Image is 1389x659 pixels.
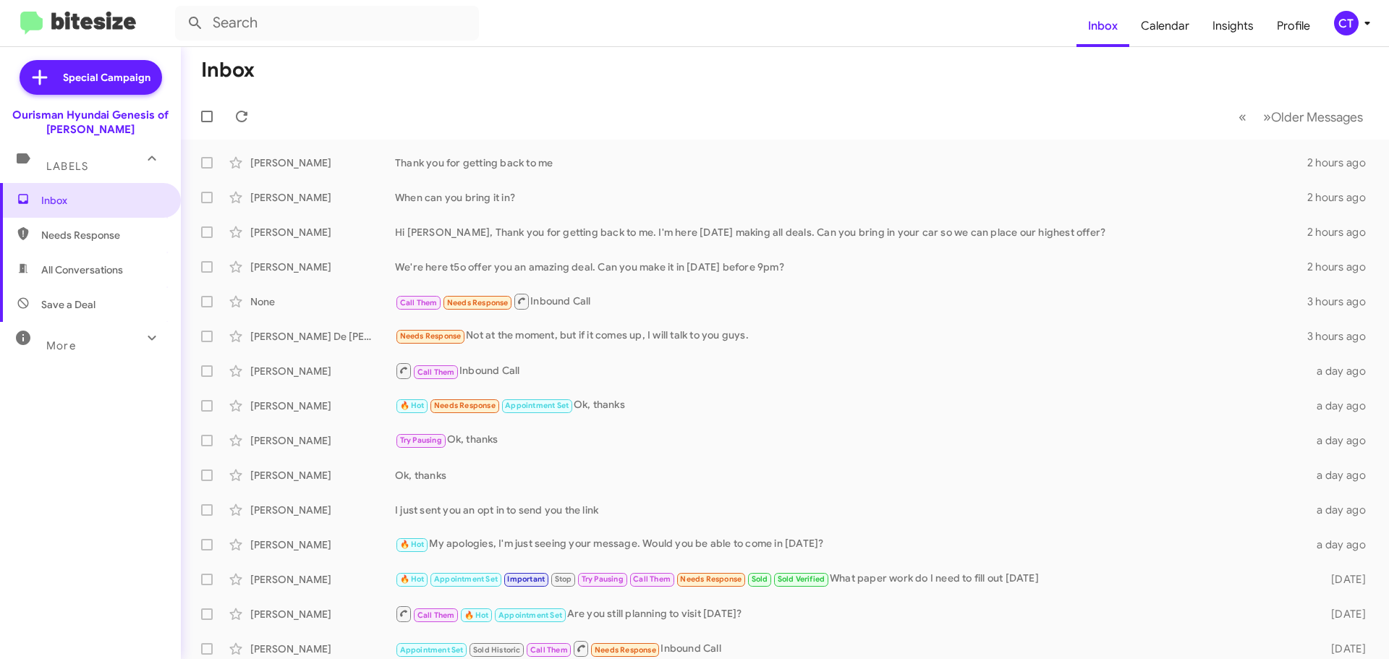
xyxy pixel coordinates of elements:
div: [PERSON_NAME] [250,607,395,621]
div: a day ago [1308,468,1377,482]
span: 🔥 Hot [400,401,425,410]
span: Stop [555,574,572,584]
div: Hi [PERSON_NAME], Thank you for getting back to me. I'm here [DATE] making all deals. Can you bri... [395,225,1307,239]
div: What paper work do I need to fill out [DATE] [395,571,1308,587]
span: More [46,339,76,352]
span: Call Them [633,574,671,584]
nav: Page navigation example [1231,102,1372,132]
a: Special Campaign [20,60,162,95]
span: Appointment Set [400,645,464,655]
div: a day ago [1308,503,1377,517]
span: Sold Historic [473,645,521,655]
div: Ok, thanks [395,397,1308,414]
div: [PERSON_NAME] [250,468,395,482]
button: Next [1254,102,1372,132]
span: » [1263,108,1271,126]
button: Previous [1230,102,1255,132]
div: a day ago [1308,537,1377,552]
div: When can you bring it in? [395,190,1307,205]
button: CT [1322,11,1373,35]
div: a day ago [1308,433,1377,448]
span: Call Them [417,367,455,377]
span: 🔥 Hot [400,574,425,584]
span: Needs Response [41,228,164,242]
div: Ok, thanks [395,468,1308,482]
span: Call Them [417,611,455,620]
a: Calendar [1129,5,1201,47]
div: I just sent you an opt in to send you the link [395,503,1308,517]
div: My apologies, I'm just seeing your message. Would you be able to come in [DATE]? [395,536,1308,553]
div: [PERSON_NAME] [250,225,395,239]
div: We're here t5o offer you an amazing deal. Can you make it in [DATE] before 9pm? [395,260,1307,274]
span: Try Pausing [400,435,442,445]
div: [DATE] [1308,572,1377,587]
div: Thank you for getting back to me [395,156,1307,170]
div: 2 hours ago [1307,156,1377,170]
div: [PERSON_NAME] [250,503,395,517]
span: Needs Response [400,331,462,341]
div: [PERSON_NAME] [250,572,395,587]
div: [PERSON_NAME] [250,260,395,274]
div: a day ago [1308,364,1377,378]
a: Profile [1265,5,1322,47]
span: Older Messages [1271,109,1363,125]
div: Not at the moment, but if it comes up, I will talk to you guys. [395,328,1307,344]
span: Special Campaign [63,70,150,85]
span: 🔥 Hot [400,540,425,549]
span: All Conversations [41,263,123,277]
input: Search [175,6,479,41]
span: Call Them [530,645,568,655]
span: Important [507,574,545,584]
a: Inbox [1076,5,1129,47]
div: 3 hours ago [1307,294,1377,309]
span: Labels [46,160,88,173]
span: Needs Response [680,574,742,584]
div: [PERSON_NAME] [250,433,395,448]
span: Needs Response [447,298,509,307]
span: Try Pausing [582,574,624,584]
span: Sold Verified [778,574,825,584]
span: Appointment Set [434,574,498,584]
div: [PERSON_NAME] [250,537,395,552]
span: Save a Deal [41,297,95,312]
span: Appointment Set [498,611,562,620]
div: CT [1334,11,1359,35]
div: 2 hours ago [1307,260,1377,274]
div: Inbound Call [395,639,1308,658]
span: Appointment Set [505,401,569,410]
div: [DATE] [1308,607,1377,621]
span: Needs Response [595,645,656,655]
div: [PERSON_NAME] De [PERSON_NAME] [250,329,395,344]
div: None [250,294,395,309]
div: [PERSON_NAME] [250,642,395,656]
span: « [1239,108,1246,126]
div: [PERSON_NAME] [250,399,395,413]
div: a day ago [1308,399,1377,413]
span: Sold [752,574,768,584]
div: Are you still planning to visit [DATE]? [395,605,1308,623]
div: Inbound Call [395,292,1307,310]
div: Inbound Call [395,362,1308,380]
div: 2 hours ago [1307,225,1377,239]
div: 3 hours ago [1307,329,1377,344]
div: [PERSON_NAME] [250,364,395,378]
div: 2 hours ago [1307,190,1377,205]
div: [DATE] [1308,642,1377,656]
span: Needs Response [434,401,496,410]
div: [PERSON_NAME] [250,190,395,205]
span: Inbox [41,193,164,208]
span: Call Them [400,298,438,307]
div: Ok, thanks [395,432,1308,448]
span: 🔥 Hot [464,611,489,620]
h1: Inbox [201,59,255,82]
a: Insights [1201,5,1265,47]
div: [PERSON_NAME] [250,156,395,170]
